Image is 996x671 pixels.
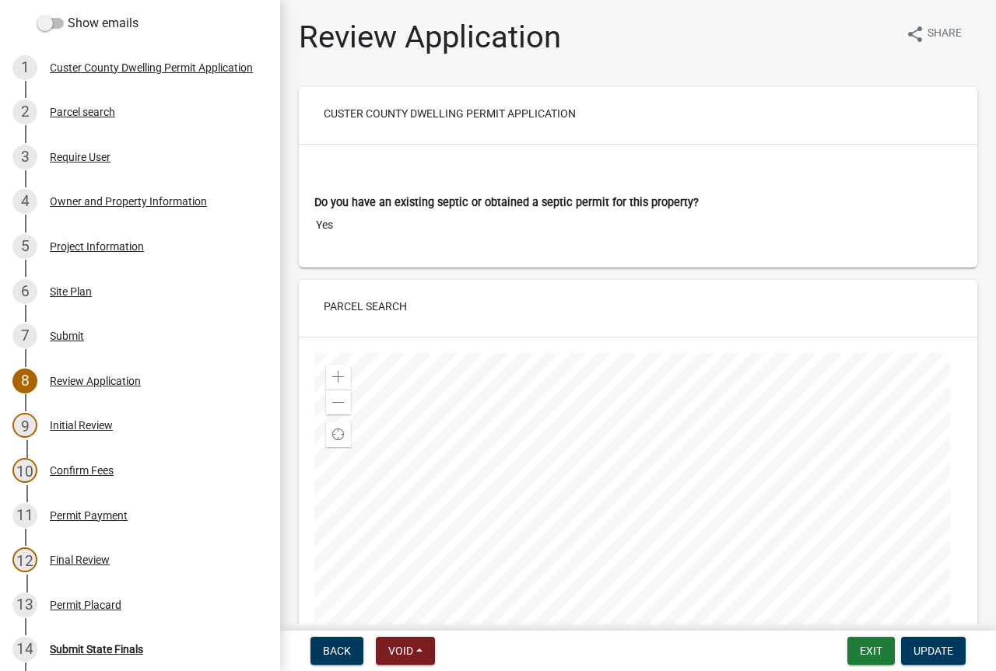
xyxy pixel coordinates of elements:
h1: Review Application [299,19,561,56]
button: shareShare [893,19,974,49]
div: 2 [12,100,37,124]
button: Back [310,637,363,665]
div: Initial Review [50,420,113,431]
div: 4 [12,189,37,214]
div: Owner and Property Information [50,196,207,207]
div: Site Plan [50,286,92,297]
button: Update [901,637,966,665]
div: 13 [12,592,37,617]
div: Confirm Fees [50,465,114,476]
label: Do you have an existing septic or obtained a septic permit for this property? [314,197,699,208]
div: 14 [12,637,37,662]
div: Review Application [50,376,141,386]
div: Parcel search [50,107,115,117]
button: Parcel search [311,292,419,320]
i: share [906,25,924,44]
div: 10 [12,458,37,483]
div: 1 [12,55,37,80]
span: Void [388,645,413,657]
div: Permit Placard [50,599,121,610]
div: 8 [12,369,37,393]
div: Final Review [50,554,110,565]
div: Custer County Dwelling Permit Application [50,62,253,73]
button: Custer County Dwelling Permit Application [311,100,588,128]
div: Zoom out [326,390,351,414]
div: Submit [50,330,84,341]
div: 5 [12,234,37,259]
div: Permit Payment [50,510,128,521]
span: Back [323,645,351,657]
div: 12 [12,547,37,572]
div: Zoom in [326,365,351,390]
div: Require User [50,152,110,163]
div: 11 [12,503,37,528]
div: 6 [12,279,37,304]
div: Project Information [50,241,144,252]
div: 7 [12,323,37,348]
label: Show emails [37,14,139,33]
button: Void [376,637,435,665]
div: 3 [12,145,37,169]
div: 9 [12,413,37,438]
span: Share [928,25,962,44]
div: Find my location [326,422,351,447]
div: Submit State Finals [50,644,143,655]
button: Exit [847,637,895,665]
span: Update [914,645,953,657]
